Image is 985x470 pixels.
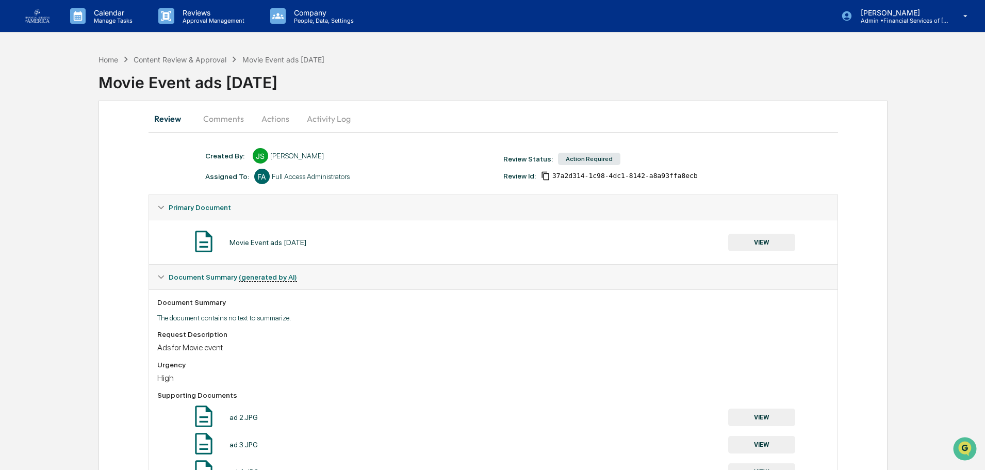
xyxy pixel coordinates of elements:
[254,169,270,184] div: FA
[728,436,795,453] button: VIEW
[157,314,829,322] p: The document contains no text to summarize.
[157,361,829,369] div: Urgency
[86,8,138,17] p: Calendar
[35,89,130,98] div: We're available if you need us!
[6,126,71,144] a: 🖐️Preclearance
[252,106,299,131] button: Actions
[503,172,536,180] div: Review Id:
[174,8,250,17] p: Reviews
[952,436,980,464] iframe: Open customer support
[239,273,297,282] u: (generated by AI)
[157,298,829,306] div: Document Summary
[205,172,249,181] div: Assigned To:
[299,106,359,131] button: Activity Log
[98,55,118,64] div: Home
[157,343,829,352] div: Ads for Movie event
[73,174,125,183] a: Powered byPylon
[229,441,258,449] div: ad 3.JPG
[86,17,138,24] p: Manage Tasks
[149,106,195,131] button: Review
[270,152,324,160] div: [PERSON_NAME]
[174,17,250,24] p: Approval Management
[728,409,795,426] button: VIEW
[21,150,65,160] span: Data Lookup
[728,234,795,251] button: VIEW
[253,148,268,164] div: JS
[191,403,217,429] img: Document Icon
[175,82,188,94] button: Start new chat
[10,79,29,98] img: 1746055101610-c473b297-6a78-478c-a979-82029cc54cd1
[149,106,838,131] div: secondary tabs example
[195,106,252,131] button: Comments
[149,220,838,264] div: Primary Document
[149,265,838,289] div: Document Summary (generated by AI)
[134,55,226,64] div: Content Review & Approval
[10,22,188,38] p: How can we help?
[558,153,620,165] div: Action Required
[169,273,297,281] span: Document Summary
[229,238,306,247] div: Movie Event ads [DATE]
[98,65,985,92] div: Movie Event ads [DATE]
[286,17,359,24] p: People, Data, Settings
[157,373,829,383] div: High
[71,126,132,144] a: 🗄️Attestations
[6,145,69,164] a: 🔎Data Lookup
[503,155,553,163] div: Review Status:
[85,130,128,140] span: Attestations
[103,175,125,183] span: Pylon
[552,172,698,180] span: 37a2d314-1c98-4dc1-8142-a8a93ffa8ecb
[272,172,350,181] div: Full Access Administrators
[10,151,19,159] div: 🔎
[10,131,19,139] div: 🖐️
[205,152,248,160] div: Created By: ‎ ‎
[286,8,359,17] p: Company
[541,171,550,181] span: Copy Id
[157,391,829,399] div: Supporting Documents
[191,431,217,457] img: Document Icon
[169,203,231,212] span: Primary Document
[75,131,83,139] div: 🗄️
[191,229,217,254] img: Document Icon
[21,130,67,140] span: Preclearance
[25,9,50,23] img: logo
[157,330,829,338] div: Request Description
[229,413,258,422] div: ad 2.JPG
[852,8,948,17] p: [PERSON_NAME]
[35,79,169,89] div: Start new chat
[852,17,948,24] p: Admin • Financial Services of [GEOGRAPHIC_DATA]
[149,195,838,220] div: Primary Document
[242,55,324,64] div: Movie Event ads [DATE]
